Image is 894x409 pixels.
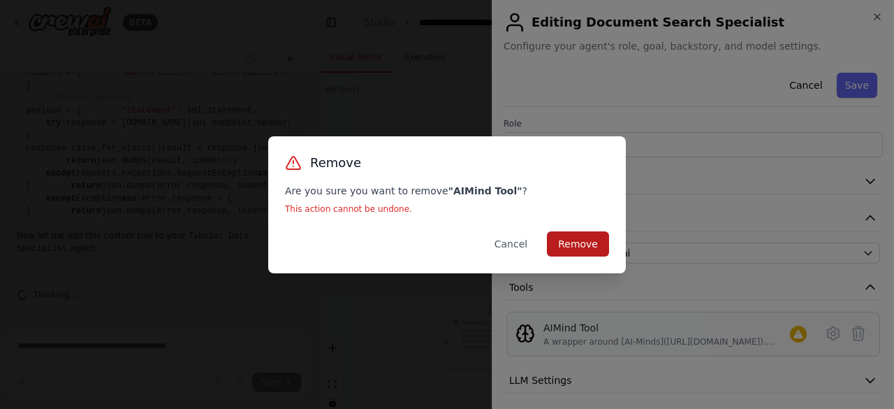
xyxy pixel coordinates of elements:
p: This action cannot be undone. [285,203,609,215]
p: Are you sure you want to remove ? [285,184,609,198]
button: Remove [547,231,609,257]
button: Cancel [483,231,538,257]
h3: Remove [310,153,361,173]
strong: " AIMind Tool " [448,185,522,196]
